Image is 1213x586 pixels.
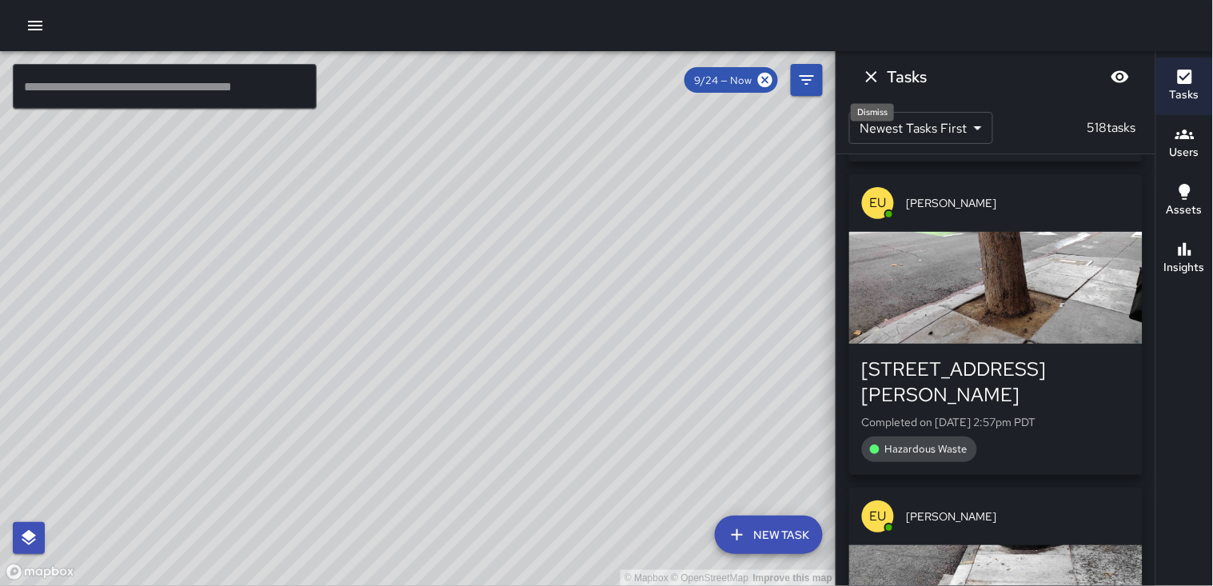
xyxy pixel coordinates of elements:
[684,74,761,87] span: 9/24 — Now
[862,357,1130,408] div: [STREET_ADDRESS][PERSON_NAME]
[1156,58,1213,115] button: Tasks
[862,414,1130,430] p: Completed on [DATE] 2:57pm PDT
[870,507,887,526] p: EU
[870,193,887,213] p: EU
[851,104,894,122] div: Dismiss
[1164,259,1205,277] h6: Insights
[791,64,823,96] button: Filters
[876,442,977,456] span: Hazardous Waste
[1156,230,1213,288] button: Insights
[1104,61,1136,93] button: Blur
[1081,118,1143,138] p: 518 tasks
[1167,201,1203,219] h6: Assets
[849,112,993,144] div: Newest Tasks First
[1170,144,1199,161] h6: Users
[907,508,1130,524] span: [PERSON_NAME]
[907,195,1130,211] span: [PERSON_NAME]
[849,174,1143,475] button: EU[PERSON_NAME][STREET_ADDRESS][PERSON_NAME]Completed on [DATE] 2:57pm PDTHazardous Waste
[1170,86,1199,104] h6: Tasks
[684,67,778,93] div: 9/24 — Now
[715,516,823,554] button: New Task
[1156,115,1213,173] button: Users
[1156,173,1213,230] button: Assets
[856,61,888,93] button: Dismiss
[888,64,928,90] h6: Tasks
